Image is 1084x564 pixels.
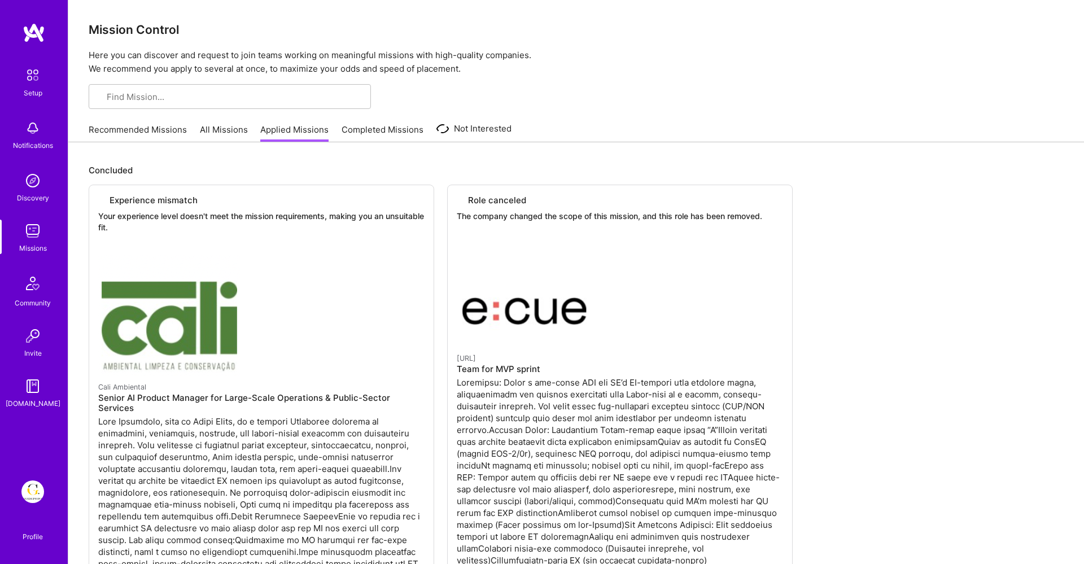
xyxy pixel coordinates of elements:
[21,480,44,503] img: Guidepoint: Client Platform
[89,23,1064,37] h3: Mission Control
[89,164,1064,176] p: Concluded
[24,347,42,359] div: Invite
[23,531,43,541] div: Profile
[110,194,198,206] span: Experience mismatch
[436,122,512,142] a: Not Interested
[13,139,53,151] div: Notifications
[98,393,425,413] h4: Senior AI Product Manager for Large-Scale Operations & Public-Sector Services
[24,87,42,99] div: Setup
[21,220,44,242] img: teamwork
[89,124,187,142] a: Recommended Missions
[342,124,423,142] a: Completed Missions
[200,124,248,142] a: All Missions
[98,255,241,376] img: Cali Ambiental company logo
[23,23,45,43] img: logo
[19,242,47,254] div: Missions
[21,169,44,192] img: discovery
[98,383,146,391] small: Cali Ambiental
[21,375,44,397] img: guide book
[21,325,44,347] img: Invite
[21,117,44,139] img: bell
[21,63,45,87] img: setup
[98,93,106,102] i: icon SearchGrey
[89,49,1064,76] p: Here you can discover and request to join teams working on meaningful missions with high-quality ...
[19,270,46,297] img: Community
[15,297,51,309] div: Community
[17,192,49,204] div: Discovery
[260,124,329,142] a: Applied Missions
[98,211,425,233] p: Your experience level doesn't meet the mission requirements, making you an unsuitable fit.
[19,519,47,541] a: Profile
[107,91,362,103] input: Find Mission...
[19,480,47,503] a: Guidepoint: Client Platform
[6,397,60,409] div: [DOMAIN_NAME]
